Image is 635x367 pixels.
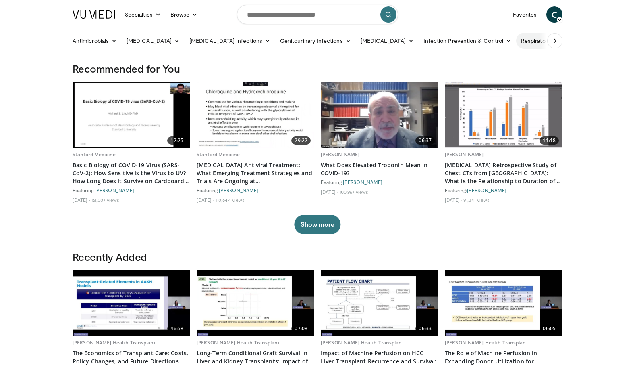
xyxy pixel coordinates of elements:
a: 06:05 [445,270,562,336]
a: 06:37 [321,82,438,148]
img: c2eb46a3-50d3-446d-a553-a9f8510c7760.620x360_q85_upscale.jpg [445,82,562,148]
div: Featuring: [321,179,438,185]
a: [PERSON_NAME] Health Transplant [321,339,404,346]
img: e0adb07c-4cdb-4745-b126-e980c97a81ef.620x360_q85_upscale.jpg [321,270,438,336]
a: Stanford Medicine [197,151,240,158]
span: 46:58 [167,325,187,333]
a: 12:25 [73,82,190,148]
li: [DATE] [197,197,214,203]
img: b76d6ade-5c35-4e99-8065-65697a60ee0c.620x360_q85_upscale.jpg [445,270,562,336]
span: 06:33 [415,325,435,333]
a: [PERSON_NAME] [95,187,134,193]
a: [PERSON_NAME] Health Transplant [445,339,528,346]
li: 91,341 views [463,197,490,203]
img: VuMedi Logo [73,10,115,19]
span: 29:22 [291,136,311,145]
input: Search topics, interventions [237,5,398,24]
li: 100,967 views [339,189,368,195]
span: 12:25 [167,136,187,145]
a: Browse [166,6,203,23]
a: [PERSON_NAME] Health Transplant [197,339,280,346]
a: [MEDICAL_DATA] [356,33,419,49]
a: Stanford Medicine [73,151,116,158]
a: 06:33 [321,270,438,336]
div: Featuring: [73,187,190,193]
a: The Economics of Transplant Care: Costs, Policy Changes, and Future Directions [73,349,190,365]
a: 46:58 [73,270,190,336]
a: Antimicrobials [68,33,122,49]
a: [PERSON_NAME] [445,151,484,158]
a: What Does Elevated Troponin Mean in COVID-19? [321,161,438,177]
span: 06:05 [540,325,559,333]
a: Basic Biology of COVID-19 Virus (SARS-CoV-2): How Sensitive is the Virus to UV? How Long Does it ... [73,161,190,185]
li: [DATE] [73,197,90,203]
li: [DATE] [321,189,338,195]
div: Featuring: [197,187,314,193]
a: [PERSON_NAME] [343,179,382,185]
a: [MEDICAL_DATA] [122,33,185,49]
div: Featuring: [445,187,562,193]
a: Infection Prevention & Control [419,33,516,49]
li: 110,644 views [215,197,245,203]
a: 29:22 [197,82,314,148]
img: e1ef609c-e6f9-4a06-a5f9-e4860df13421.620x360_q85_upscale.jpg [73,82,190,148]
span: 11:18 [540,136,559,145]
li: 161,007 views [91,197,119,203]
li: [DATE] [445,197,462,203]
a: [PERSON_NAME] [219,187,258,193]
a: [PERSON_NAME] [467,187,506,193]
a: Genitourinary Infections [275,33,356,49]
a: Favorites [508,6,542,23]
img: 98daf78a-1d22-4ebe-927e-10afe95ffd94.620x360_q85_upscale.jpg [321,82,438,148]
a: [MEDICAL_DATA] Infections [185,33,275,49]
h3: Recently Added [73,250,562,263]
a: [MEDICAL_DATA] Retrospective Study of Chest CTs from [GEOGRAPHIC_DATA]: What is the Relationship ... [445,161,562,185]
a: Respiratory Infections [516,33,591,49]
a: [MEDICAL_DATA] Antiviral Treatment: What Emerging Treatment Strategies and Trials Are Ongoing at ... [197,161,314,185]
img: f07580cd-e9a1-40f8-9fb1-f14d1a9704d8.620x360_q85_upscale.jpg [197,82,314,148]
button: Show more [294,215,340,234]
span: 07:08 [291,325,311,333]
span: 06:37 [415,136,435,145]
a: 07:08 [197,270,314,336]
a: [PERSON_NAME] [321,151,360,158]
a: C [546,6,562,23]
a: 11:18 [445,82,562,148]
img: b1c9c837-82ba-411a-9084-7ef4bf5bc4c0.620x360_q85_upscale.jpg [73,270,190,336]
img: c721d14a-1110-4a56-a380-95c61a291b2f.620x360_q85_upscale.jpg [197,270,314,336]
h3: Recommended for You [73,62,562,75]
a: Specialties [120,6,166,23]
a: [PERSON_NAME] Health Transplant [73,339,156,346]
